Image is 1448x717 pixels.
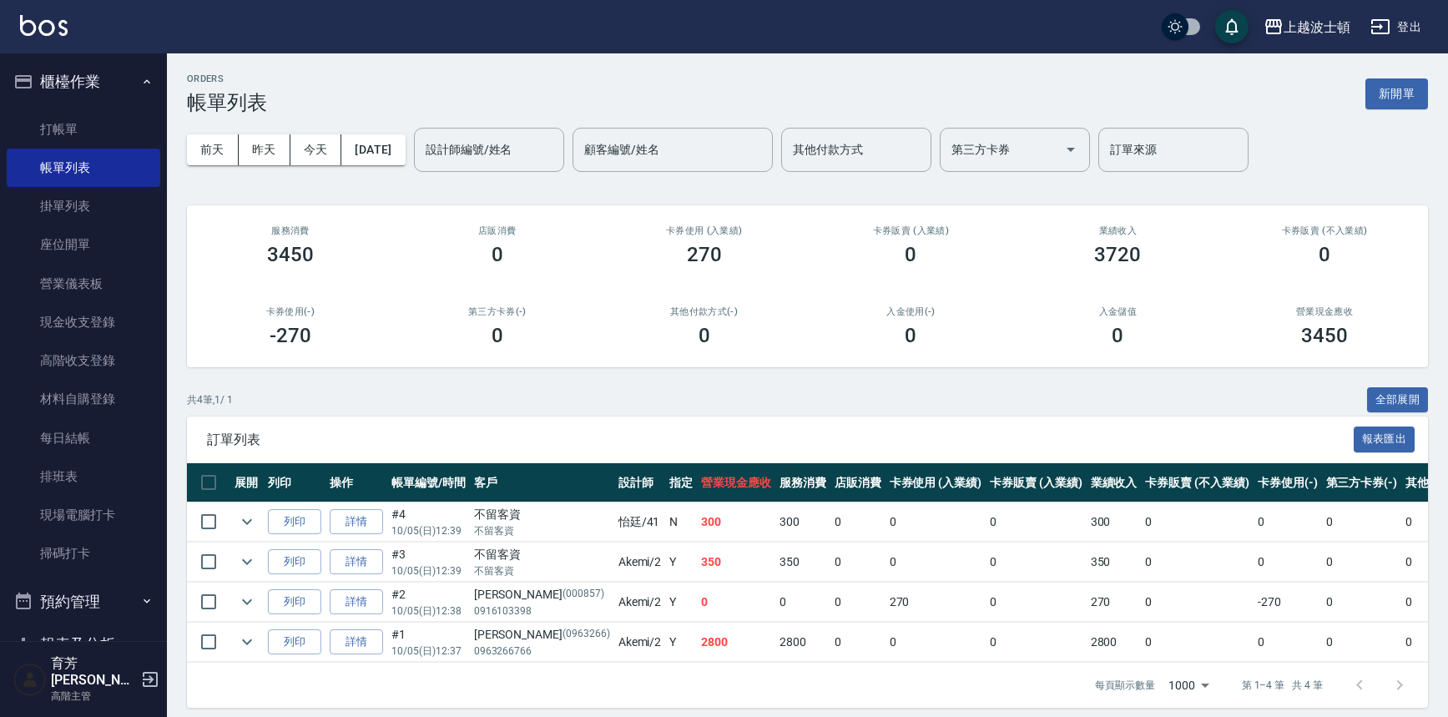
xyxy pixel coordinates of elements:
button: 今天 [290,134,342,165]
h2: 營業現金應收 [1241,306,1408,317]
a: 新開單 [1365,85,1428,101]
td: 0 [1254,623,1322,662]
button: expand row [235,509,260,534]
td: Akemi /2 [614,543,666,582]
th: 客戶 [470,463,614,502]
div: 不留客資 [474,546,610,563]
th: 服務消費 [775,463,830,502]
h2: 入金使用(-) [827,306,994,317]
td: 0 [885,623,986,662]
button: expand row [235,589,260,614]
button: 列印 [268,629,321,655]
td: 300 [697,502,775,542]
td: 350 [1087,543,1142,582]
p: 10/05 (日) 12:39 [391,523,466,538]
button: Open [1057,136,1084,163]
h3: 0 [492,324,503,347]
h2: 卡券使用 (入業績) [621,225,788,236]
button: expand row [235,629,260,654]
th: 營業現金應收 [697,463,775,502]
a: 報表匯出 [1354,431,1415,447]
a: 詳情 [330,629,383,655]
button: 列印 [268,589,321,615]
td: 300 [1087,502,1142,542]
td: 0 [885,502,986,542]
h2: 卡券使用(-) [207,306,374,317]
td: #4 [387,502,470,542]
a: 詳情 [330,589,383,615]
p: 不留客資 [474,563,610,578]
button: 報表及分析 [7,623,160,666]
td: #2 [387,583,470,622]
td: 0 [1322,623,1402,662]
button: 全部展開 [1367,387,1429,413]
a: 現場電腦打卡 [7,496,160,534]
a: 座位開單 [7,225,160,264]
td: 0 [1322,543,1402,582]
td: 0 [986,583,1087,622]
button: expand row [235,549,260,574]
h2: 入金儲值 [1034,306,1201,317]
p: 0963266766 [474,644,610,659]
img: Person [13,663,47,696]
h3: 帳單列表 [187,91,267,114]
div: 上越波士頓 [1284,17,1350,38]
span: 訂單列表 [207,432,1354,448]
td: 2800 [775,623,830,662]
th: 操作 [325,463,387,502]
th: 店販消費 [830,463,885,502]
p: 0916103398 [474,603,610,619]
td: 0 [830,502,885,542]
button: 登出 [1364,12,1428,43]
th: 設計師 [614,463,666,502]
img: Logo [20,15,68,36]
p: 10/05 (日) 12:37 [391,644,466,659]
p: 10/05 (日) 12:38 [391,603,466,619]
td: 2800 [1087,623,1142,662]
h3: 3720 [1094,243,1141,266]
td: #3 [387,543,470,582]
td: 0 [830,583,885,622]
td: 300 [775,502,830,542]
p: (0963266) [563,626,610,644]
a: 營業儀表板 [7,265,160,303]
button: 上越波士頓 [1257,10,1357,44]
th: 業績收入 [1087,463,1142,502]
th: 卡券販賣 (入業績) [986,463,1087,502]
a: 帳單列表 [7,149,160,187]
p: 共 4 筆, 1 / 1 [187,392,233,407]
h3: 270 [687,243,722,266]
td: 270 [885,583,986,622]
td: Y [665,583,697,622]
div: 1000 [1162,663,1215,708]
a: 高階收支登錄 [7,341,160,380]
td: 350 [697,543,775,582]
h2: 卡券販賣 (不入業績) [1241,225,1408,236]
button: 預約管理 [7,580,160,624]
button: 前天 [187,134,239,165]
a: 掛單列表 [7,187,160,225]
td: Y [665,623,697,662]
td: Akemi /2 [614,623,666,662]
button: [DATE] [341,134,405,165]
div: [PERSON_NAME] [474,626,610,644]
td: 0 [1141,543,1253,582]
th: 帳單編號/時間 [387,463,470,502]
td: Akemi /2 [614,583,666,622]
button: 報表匯出 [1354,427,1415,452]
h2: 其他付款方式(-) [621,306,788,317]
h3: 3450 [267,243,314,266]
td: 0 [986,502,1087,542]
h3: 0 [1319,243,1330,266]
th: 卡券販賣 (不入業績) [1141,463,1253,502]
h3: 3450 [1301,324,1348,347]
td: 0 [885,543,986,582]
th: 列印 [264,463,325,502]
h3: 0 [905,324,916,347]
td: 2800 [697,623,775,662]
td: #1 [387,623,470,662]
div: [PERSON_NAME] [474,586,610,603]
td: -270 [1254,583,1322,622]
td: Y [665,543,697,582]
h3: 0 [905,243,916,266]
